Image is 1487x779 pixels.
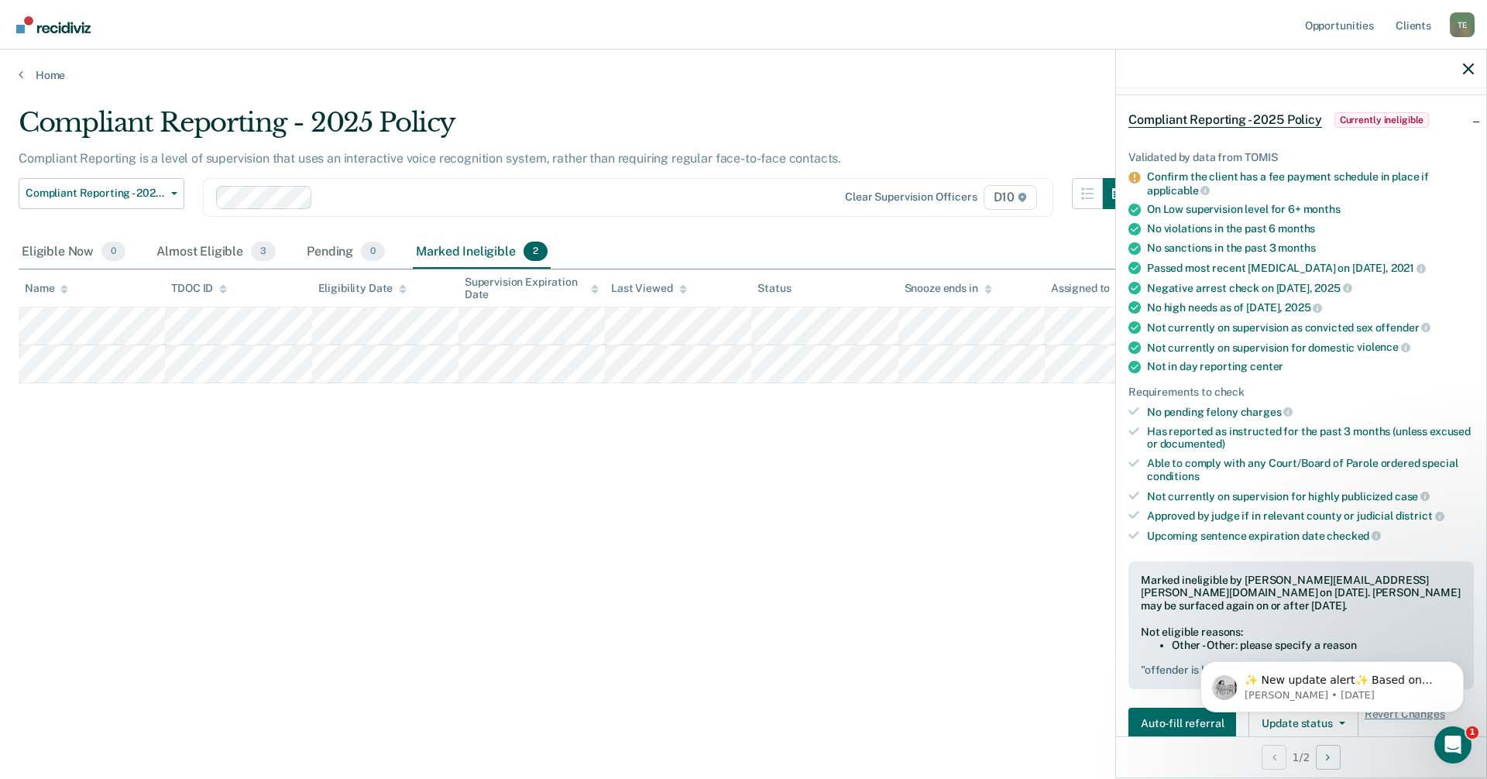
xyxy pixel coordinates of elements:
span: charges [1241,406,1293,418]
div: Not currently on supervision for highly publicized [1147,489,1474,503]
div: Marked ineligible by [PERSON_NAME][EMAIL_ADDRESS][PERSON_NAME][DOMAIN_NAME] on [DATE]. [PERSON_NA... [1141,574,1461,613]
div: Not in day reporting [1147,360,1474,373]
span: district [1396,510,1444,522]
span: months [1278,222,1315,235]
span: 1 [1466,726,1478,739]
div: TDOC ID [171,282,227,295]
span: Currently ineligible [1334,112,1430,128]
span: case [1395,490,1430,503]
span: months [1303,203,1341,215]
div: Approved by judge if in relevant county or judicial [1147,509,1474,523]
div: Snooze ends in [905,282,992,295]
span: documented) [1160,438,1225,450]
div: Passed most recent [MEDICAL_DATA] on [DATE], [1147,261,1474,275]
div: Confirm the client has a fee payment schedule in place if applicable [1147,170,1474,197]
a: Home [19,68,1468,82]
div: Able to comply with any Court/Board of Parole ordered special [1147,457,1474,483]
div: No high needs as of [DATE], [1147,300,1474,314]
span: checked [1327,530,1381,542]
span: violence [1357,341,1410,353]
div: Has reported as instructed for the past 3 months (unless excused or [1147,425,1474,451]
span: 3 [251,242,276,262]
div: Eligible Now [19,235,129,269]
div: Status [757,282,791,295]
span: Compliant Reporting - 2025 Policy [1128,112,1322,128]
span: 2 [524,242,548,262]
div: Clear supervision officers [845,190,977,204]
div: No pending felony [1147,405,1474,419]
div: Requirements to check [1128,386,1474,399]
span: ✨ New update alert✨ Based on your feedback, we've made a few updates we wanted to share. 1. We ha... [67,45,266,350]
div: No sanctions in the past 3 [1147,242,1474,255]
a: Navigate to form link [1128,708,1242,739]
div: Almost Eligible [153,235,279,269]
img: Recidiviz [16,16,91,33]
span: offender [1375,321,1431,334]
span: D10 [984,185,1037,210]
div: No violations in the past 6 [1147,222,1474,235]
span: conditions [1147,470,1200,482]
div: Eligibility Date [318,282,407,295]
div: Negative arrest check on [DATE], [1147,281,1474,295]
div: Marked Ineligible [413,235,551,269]
span: 2021 [1391,262,1426,274]
div: Name [25,282,68,295]
div: Upcoming sentence expiration date [1147,529,1474,543]
span: Compliant Reporting - 2025 Policy [26,187,165,200]
div: Not eligible reasons: [1141,626,1461,639]
div: Last Viewed [611,282,686,295]
span: 2025 [1285,301,1322,314]
iframe: Intercom notifications message [1177,629,1487,737]
button: Profile dropdown button [1450,12,1475,37]
button: Previous Opportunity [1262,745,1286,770]
div: Assigned to [1051,282,1124,295]
div: 1 / 2 [1116,736,1486,777]
span: 0 [101,242,125,262]
li: Other - Other: please specify a reason [1172,639,1461,652]
div: Validated by data from TOMIS [1128,151,1474,164]
div: On Low supervision level for 6+ [1147,203,1474,216]
p: Compliant Reporting is a level of supervision that uses an interactive voice recognition system, ... [19,151,841,166]
button: Next Opportunity [1316,745,1341,770]
div: Not currently on supervision for domestic [1147,341,1474,355]
span: months [1278,242,1315,254]
span: 0 [361,242,385,262]
button: Auto-fill referral [1128,708,1236,739]
span: center [1250,360,1283,372]
div: Compliant Reporting - 2025 PolicyCurrently ineligible [1116,95,1486,145]
pre: " offender is homeless. " [1141,664,1461,677]
div: T E [1450,12,1475,37]
span: 2025 [1314,282,1351,294]
div: Compliant Reporting - 2025 Policy [19,107,1134,151]
div: Not currently on supervision as convicted sex [1147,321,1474,335]
div: Pending [304,235,388,269]
p: Message from Kim, sent 2d ago [67,60,267,74]
div: Supervision Expiration Date [465,276,599,302]
iframe: Intercom live chat [1434,726,1472,764]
